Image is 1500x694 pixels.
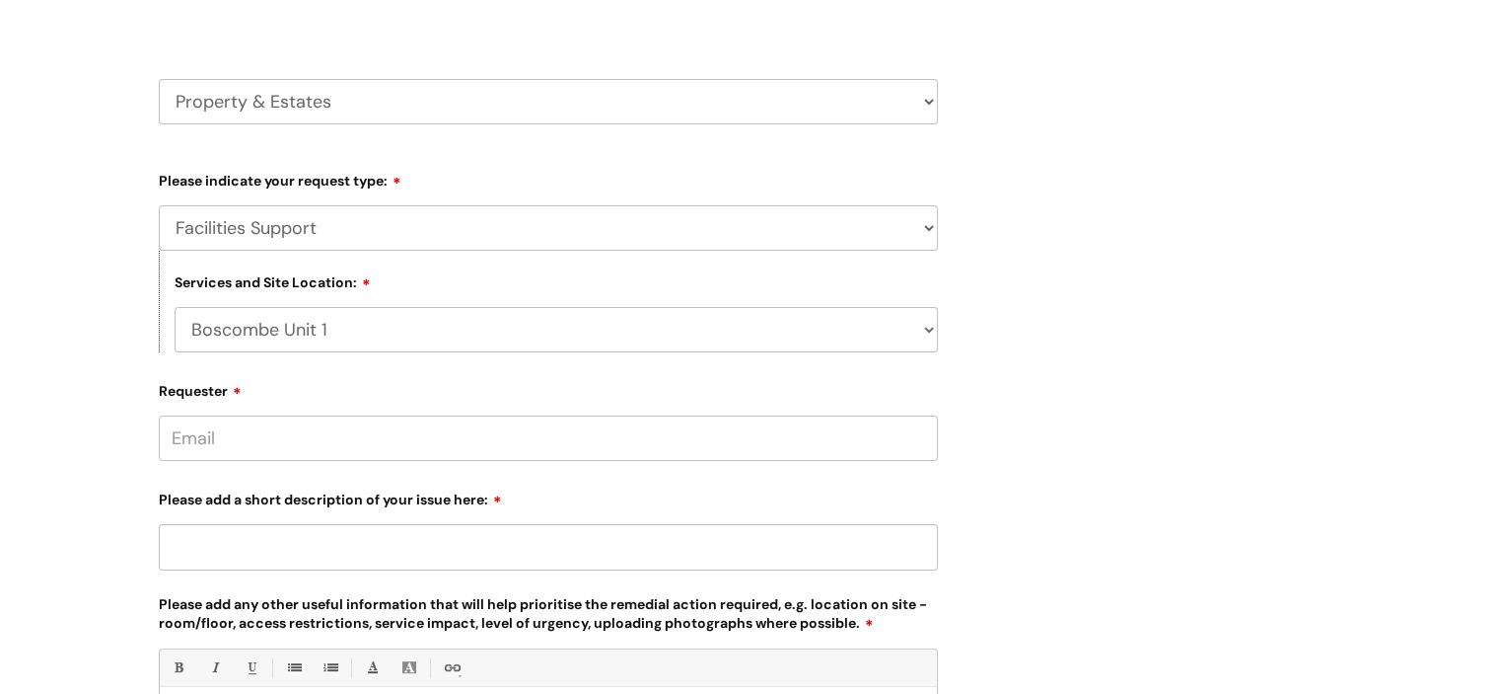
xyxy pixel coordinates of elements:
label: Requester [159,376,938,400]
a: Bold (Ctrl-B) [166,655,190,680]
a: Link [439,655,464,680]
label: Please indicate your request type: [159,166,938,190]
a: Underline(Ctrl-U) [239,655,263,680]
label: Services and Site Location: [175,271,371,291]
a: Italic (Ctrl-I) [202,655,227,680]
a: Font Color [360,655,385,680]
a: 1. Ordered List (Ctrl-Shift-8) [318,655,342,680]
input: Email [159,416,938,461]
a: Back Color [396,655,421,680]
label: Please add a short description of your issue here: [159,485,938,508]
a: • Unordered List (Ctrl-Shift-7) [281,655,306,680]
label: Please add any other useful information that will help prioritise the remedial action required, e... [159,592,938,633]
